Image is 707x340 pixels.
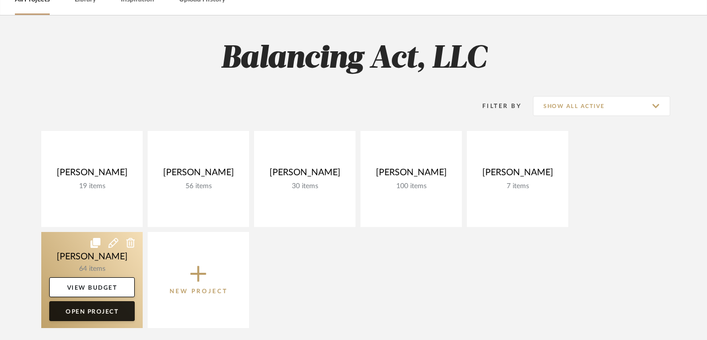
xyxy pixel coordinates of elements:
[170,286,228,296] p: New Project
[49,301,135,321] a: Open Project
[49,167,135,182] div: [PERSON_NAME]
[49,182,135,191] div: 19 items
[469,101,522,111] div: Filter By
[262,167,348,182] div: [PERSON_NAME]
[156,167,241,182] div: [PERSON_NAME]
[475,182,560,191] div: 7 items
[156,182,241,191] div: 56 items
[368,167,454,182] div: [PERSON_NAME]
[475,167,560,182] div: [PERSON_NAME]
[262,182,348,191] div: 30 items
[49,277,135,297] a: View Budget
[368,182,454,191] div: 100 items
[148,232,249,328] button: New Project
